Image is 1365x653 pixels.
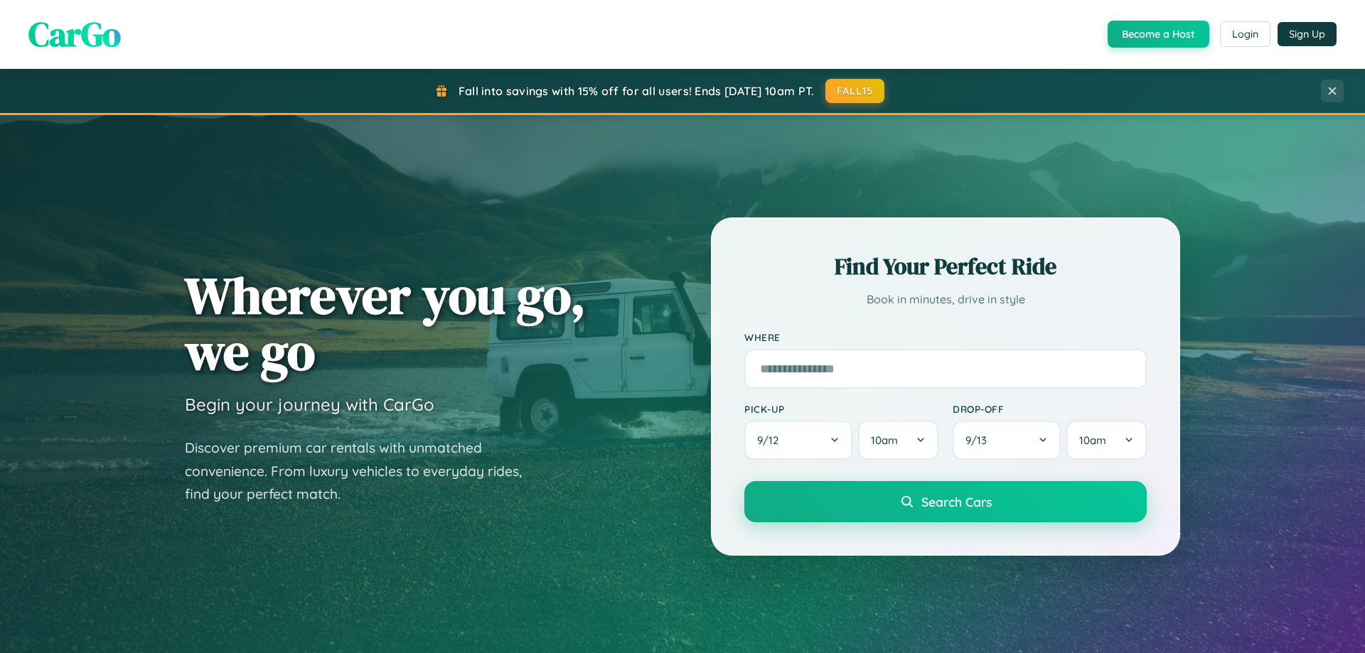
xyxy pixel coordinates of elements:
[757,433,786,447] span: 9 / 12
[185,436,540,506] p: Discover premium car rentals with unmatched convenience. From luxury vehicles to everyday rides, ...
[1278,22,1337,46] button: Sign Up
[921,494,992,509] span: Search Cars
[744,421,852,460] button: 9/12
[744,251,1147,282] h2: Find Your Perfect Ride
[1079,433,1106,447] span: 10am
[965,433,994,447] span: 9 / 13
[953,403,1147,415] label: Drop-off
[871,433,898,447] span: 10am
[744,403,938,415] label: Pick-up
[1066,421,1147,460] button: 10am
[28,11,121,58] span: CarGo
[459,84,815,98] span: Fall into savings with 15% off for all users! Ends [DATE] 10am PT.
[185,267,586,379] h1: Wherever you go, we go
[858,421,938,460] button: 10am
[825,79,885,103] button: FALL15
[744,289,1147,310] p: Book in minutes, drive in style
[185,394,434,415] h3: Begin your journey with CarGo
[1220,21,1270,47] button: Login
[953,421,1061,460] button: 9/13
[744,481,1147,522] button: Search Cars
[744,331,1147,343] label: Where
[1108,21,1209,48] button: Become a Host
